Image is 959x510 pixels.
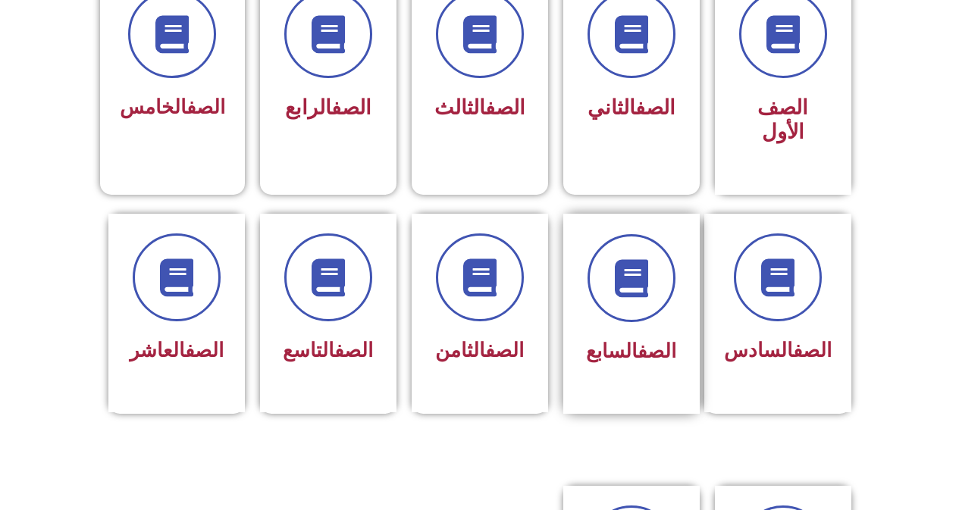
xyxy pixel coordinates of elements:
span: الرابع [285,95,371,120]
span: الصف الأول [757,95,808,144]
span: الثالث [434,95,525,120]
a: الصف [638,339,676,362]
span: السابع [586,339,676,362]
span: السادس [724,339,832,361]
a: الصف [186,95,225,118]
a: الصف [185,339,224,361]
a: الصف [331,95,371,120]
span: الخامس [120,95,225,118]
a: الصف [485,339,524,361]
a: الصف [793,339,832,361]
span: التاسع [283,339,373,361]
span: العاشر [130,339,224,361]
span: الثاني [588,95,675,120]
a: الصف [485,95,525,120]
a: الصف [635,95,675,120]
a: الصف [334,339,373,361]
span: الثامن [435,339,524,361]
